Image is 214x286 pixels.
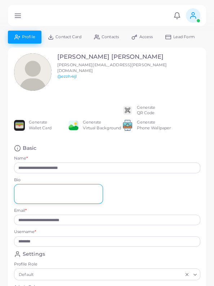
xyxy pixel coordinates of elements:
[14,229,36,235] label: Username
[14,120,25,131] img: apple-wallet.png
[14,208,27,214] label: Email
[137,120,171,131] div: Generate Phone Wallpaper
[14,262,200,267] label: Profile Role
[122,105,133,116] img: qr2.png
[35,271,183,278] input: Search for option
[57,62,167,73] span: [PERSON_NAME][EMAIL_ADDRESS][PERSON_NAME][DOMAIN_NAME]
[29,120,52,131] div: Generate Wallet Card
[184,272,190,277] button: Clear Selected
[122,120,133,131] img: 522fc3d1c3555ff804a1a379a540d0107ed87845162a92721bf5e2ebbcc3ae6c.png
[14,177,103,183] label: Bio
[173,35,195,39] span: Lead Form
[137,105,156,116] div: Generate QR Code
[22,35,35,39] span: Profile
[14,156,28,161] label: Name
[23,251,45,258] h4: Settings
[18,271,35,278] span: Default
[68,120,79,131] img: e64e04433dee680bcc62d3a6779a8f701ecaf3be228fb80ea91b313d80e16e10.png
[102,35,119,39] span: Contacts
[55,35,81,39] span: Contact Card
[23,145,37,152] h4: Basic
[83,120,121,131] div: Generate Virtual Background
[57,53,200,61] h3: [PERSON_NAME] [PERSON_NAME]
[139,35,153,39] span: Access
[14,268,200,280] div: Search for option
[57,74,77,79] a: @ezzh4ijl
